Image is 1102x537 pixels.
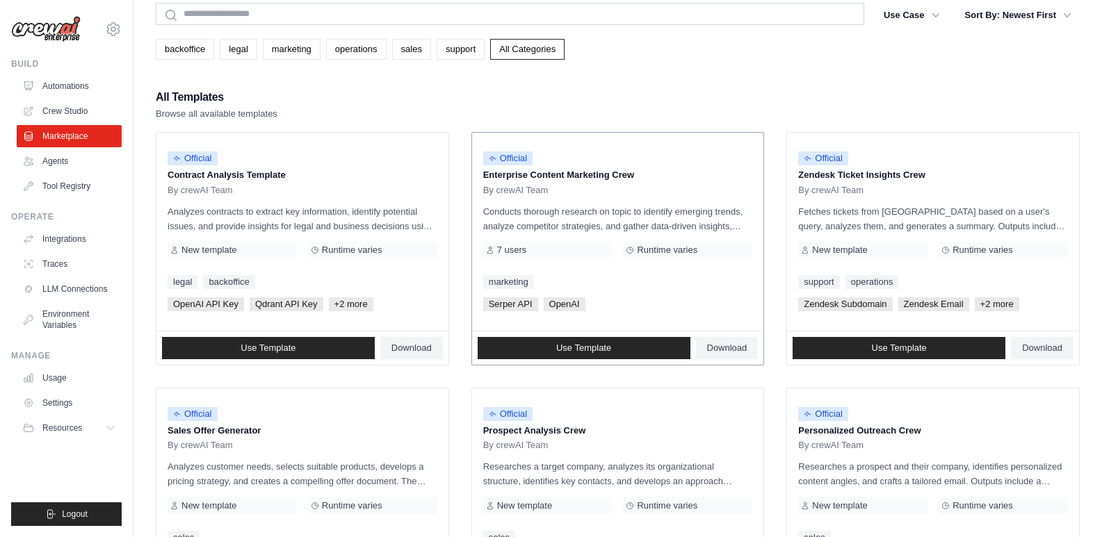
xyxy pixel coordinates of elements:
[17,125,122,147] a: Marketplace
[326,39,387,60] a: operations
[322,500,382,511] span: Runtime varies
[203,275,254,289] a: backoffice
[220,39,257,60] a: legal
[168,275,197,289] a: legal
[798,185,864,196] span: By crewAI Team
[953,500,1013,511] span: Runtime varies
[483,440,549,451] span: By crewAI Team
[42,422,82,433] span: Resources
[17,100,122,122] a: Crew Studio
[483,424,753,438] p: Prospect Analysis Crew
[707,342,747,354] span: Download
[872,342,927,354] span: Use Template
[898,297,969,311] span: Zendesk Email
[11,350,122,361] div: Manage
[556,342,611,354] span: Use Template
[483,168,753,182] p: Enterprise Content Marketing Crew
[168,424,437,438] p: Sales Offer Generator
[168,440,233,451] span: By crewAI Team
[322,245,382,256] span: Runtime varies
[957,3,1080,28] button: Sort By: Newest First
[497,245,527,256] span: 7 users
[483,185,549,196] span: By crewAI Team
[812,245,867,256] span: New template
[11,211,122,222] div: Operate
[798,151,848,165] span: Official
[168,151,218,165] span: Official
[798,168,1068,182] p: Zendesk Ticket Insights Crew
[798,297,892,311] span: Zendesk Subdomain
[875,3,948,28] button: Use Case
[845,275,899,289] a: operations
[812,500,867,511] span: New template
[168,459,437,488] p: Analyzes customer needs, selects suitable products, develops a pricing strategy, and creates a co...
[1022,342,1062,354] span: Download
[17,150,122,172] a: Agents
[156,88,277,107] h2: All Templates
[250,297,323,311] span: Qdrant API Key
[17,253,122,275] a: Traces
[798,440,864,451] span: By crewAI Team
[168,204,437,233] p: Analyzes contracts to extract key information, identify potential issues, and provide insights fo...
[798,424,1068,438] p: Personalized Outreach Crew
[437,39,485,60] a: support
[798,407,848,421] span: Official
[798,459,1068,488] p: Researches a prospect and their company, identifies personalized content angles, and crafts a tai...
[483,275,534,289] a: marketing
[391,342,432,354] span: Download
[793,337,1005,359] a: Use Template
[241,342,295,354] span: Use Template
[17,392,122,414] a: Settings
[478,337,690,359] a: Use Template
[17,278,122,300] a: LLM Connections
[11,502,122,526] button: Logout
[168,168,437,182] p: Contract Analysis Template
[490,39,565,60] a: All Categories
[392,39,431,60] a: sales
[156,107,277,121] p: Browse all available templates
[483,204,753,233] p: Conducts thorough research on topic to identify emerging trends, analyze competitor strategies, a...
[637,245,697,256] span: Runtime varies
[1011,337,1073,359] a: Download
[798,275,839,289] a: support
[17,75,122,97] a: Automations
[168,297,244,311] span: OpenAI API Key
[483,459,753,488] p: Researches a target company, analyzes its organizational structure, identifies key contacts, and ...
[483,151,533,165] span: Official
[17,367,122,389] a: Usage
[11,58,122,69] div: Build
[975,297,1019,311] span: +2 more
[380,337,443,359] a: Download
[329,297,373,311] span: +2 more
[156,39,214,60] a: backoffice
[483,407,533,421] span: Official
[181,500,236,511] span: New template
[798,204,1068,233] p: Fetches tickets from [GEOGRAPHIC_DATA] based on a user's query, analyzes them, and generates a su...
[696,337,759,359] a: Download
[181,245,236,256] span: New template
[168,185,233,196] span: By crewAI Team
[637,500,697,511] span: Runtime varies
[544,297,585,311] span: OpenAI
[17,175,122,197] a: Tool Registry
[17,228,122,250] a: Integrations
[162,337,375,359] a: Use Template
[483,297,538,311] span: Serper API
[168,407,218,421] span: Official
[263,39,321,60] a: marketing
[62,509,88,520] span: Logout
[17,303,122,336] a: Environment Variables
[11,16,81,42] img: Logo
[17,417,122,439] button: Resources
[497,500,552,511] span: New template
[953,245,1013,256] span: Runtime varies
